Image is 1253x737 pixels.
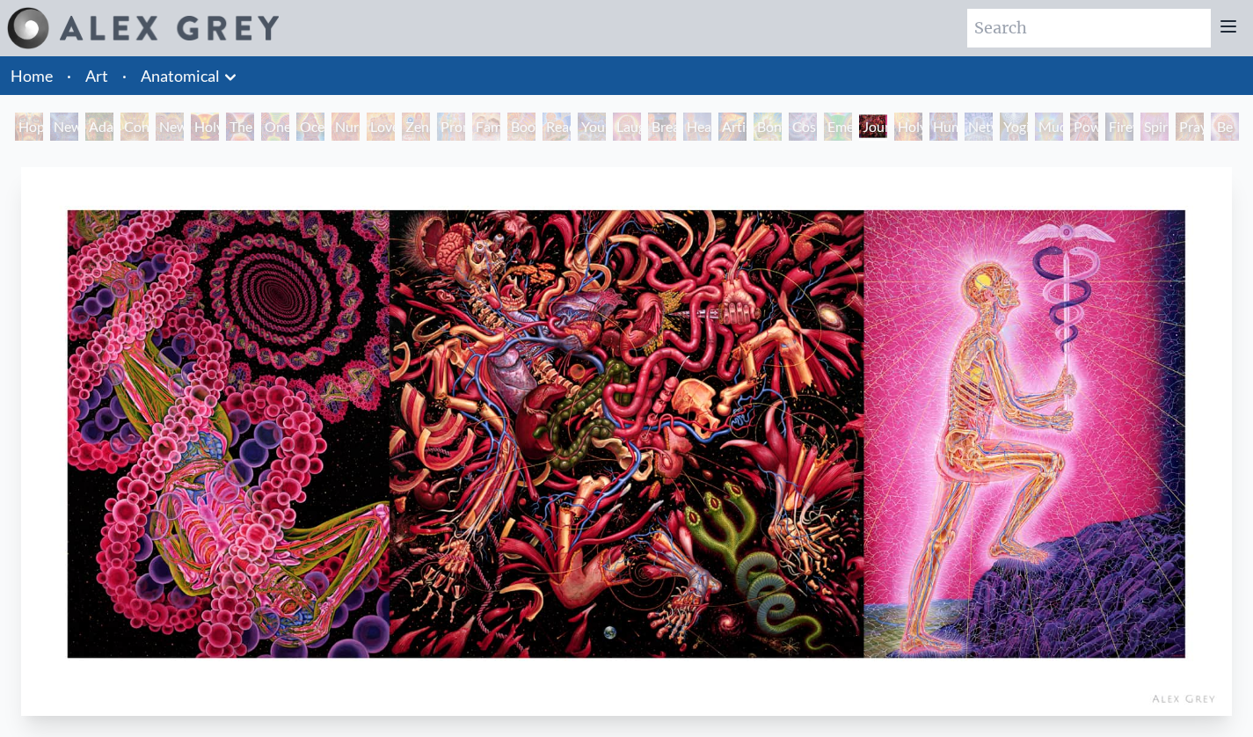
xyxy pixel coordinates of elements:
[15,113,43,141] div: Hope
[331,113,360,141] div: Nursing
[1176,113,1204,141] div: Praying Hands
[1070,113,1098,141] div: Power to the Peaceful
[1000,113,1028,141] div: Yogi & the Möbius Sphere
[85,113,113,141] div: Adam & Eve
[437,113,465,141] div: Promise
[507,113,535,141] div: Boo-boo
[156,113,184,141] div: New Man New Woman
[85,63,108,88] a: Art
[683,113,711,141] div: Healing
[648,113,676,141] div: Breathing
[1140,113,1169,141] div: Spirit Animates the Flesh
[402,113,430,141] div: Zena Lotus
[929,113,958,141] div: Human Geometry
[789,113,817,141] div: Cosmic Lovers
[613,113,641,141] div: Laughing Man
[824,113,852,141] div: Emerald Grail
[472,113,500,141] div: Family
[1035,113,1063,141] div: Mudra
[141,63,220,88] a: Anatomical
[191,113,219,141] div: Holy Grail
[296,113,324,141] div: Ocean of Love Bliss
[543,113,571,141] div: Reading
[120,113,149,141] div: Contemplation
[11,66,53,85] a: Home
[261,113,289,141] div: One Taste
[967,9,1211,47] input: Search
[50,113,78,141] div: New Man [DEMOGRAPHIC_DATA]: [DEMOGRAPHIC_DATA] Mind
[115,56,134,95] li: ·
[965,113,993,141] div: Networks
[1105,113,1133,141] div: Firewalking
[1211,113,1239,141] div: Be a Good Human Being
[894,113,922,141] div: Holy Fire
[578,113,606,141] div: Young & Old
[21,167,1232,716] img: Journey-of-the-Wounded-Healer-Panel-1-1995-Alex-Grey-FULL-OG-watermarked.jpg
[718,113,747,141] div: Artist's Hand
[226,113,254,141] div: The Kiss
[367,113,395,141] div: Love Circuit
[60,56,78,95] li: ·
[859,113,887,141] div: Journey of the Wounded Healer
[754,113,782,141] div: Bond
